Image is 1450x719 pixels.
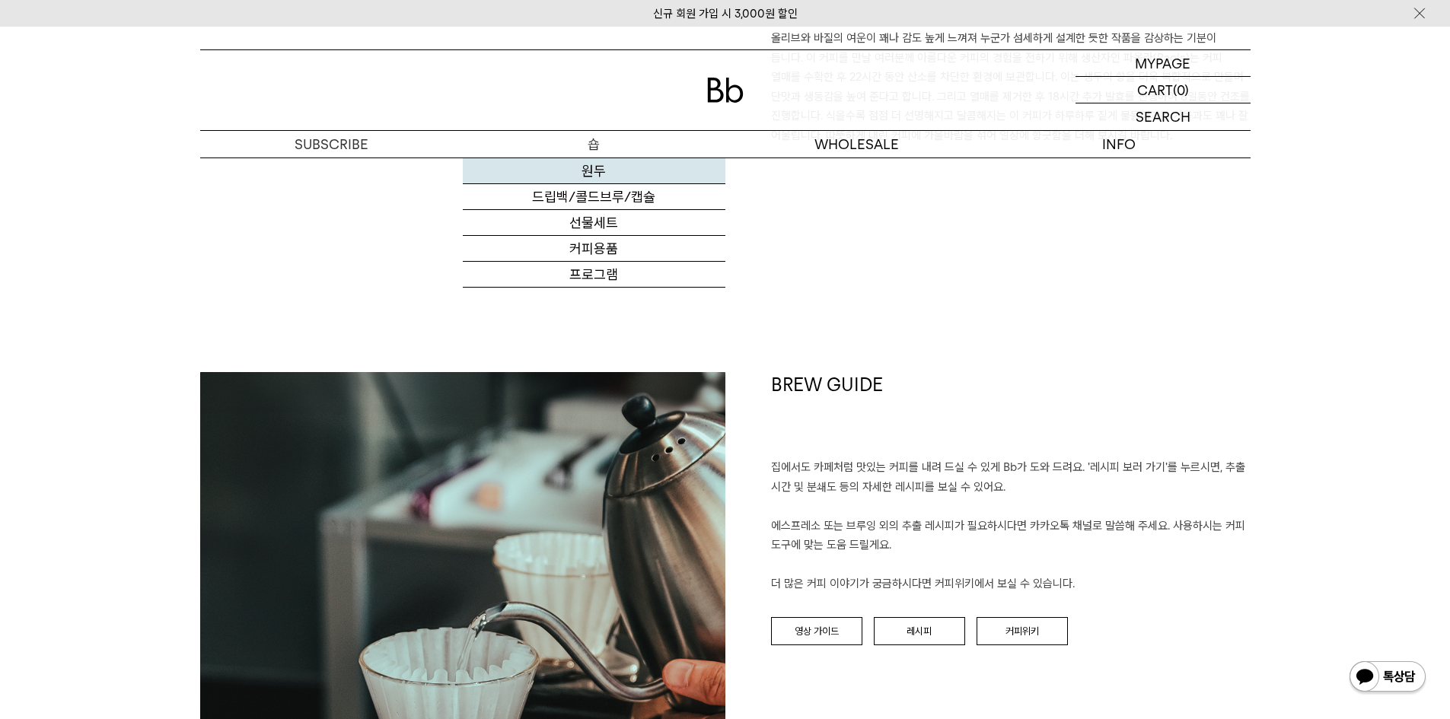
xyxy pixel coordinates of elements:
[463,210,725,236] a: 선물세트
[707,78,744,103] img: 로고
[463,184,725,210] a: 드립백/콜드브루/캡슐
[463,262,725,288] a: 프로그램
[1137,77,1173,103] p: CART
[653,7,798,21] a: 신규 회원 가입 시 3,000원 할인
[977,617,1068,646] a: 커피위키
[874,617,965,646] a: 레시피
[1348,660,1427,696] img: 카카오톡 채널 1:1 채팅 버튼
[1076,50,1251,77] a: MYPAGE
[771,372,1251,459] h1: BREW GUIDE
[988,131,1251,157] p: INFO
[725,131,988,157] p: WHOLESALE
[1136,103,1190,130] p: SEARCH
[771,617,862,646] a: 영상 가이드
[463,236,725,262] a: 커피용품
[463,158,725,184] a: 원두
[771,458,1251,594] p: 집에서도 카페처럼 맛있는 커피를 내려 드실 ﻿수 있게 Bb가 도와 드려요. '레시피 보러 가기'를 누르시면, 추출 시간 및 분쇄도 등의 자세한 레시피를 보실 수 있어요. 에스...
[200,131,463,157] a: SUBSCRIBE
[1076,77,1251,103] a: CART (0)
[1135,50,1190,76] p: MYPAGE
[1173,77,1189,103] p: (0)
[463,131,725,157] a: 숍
